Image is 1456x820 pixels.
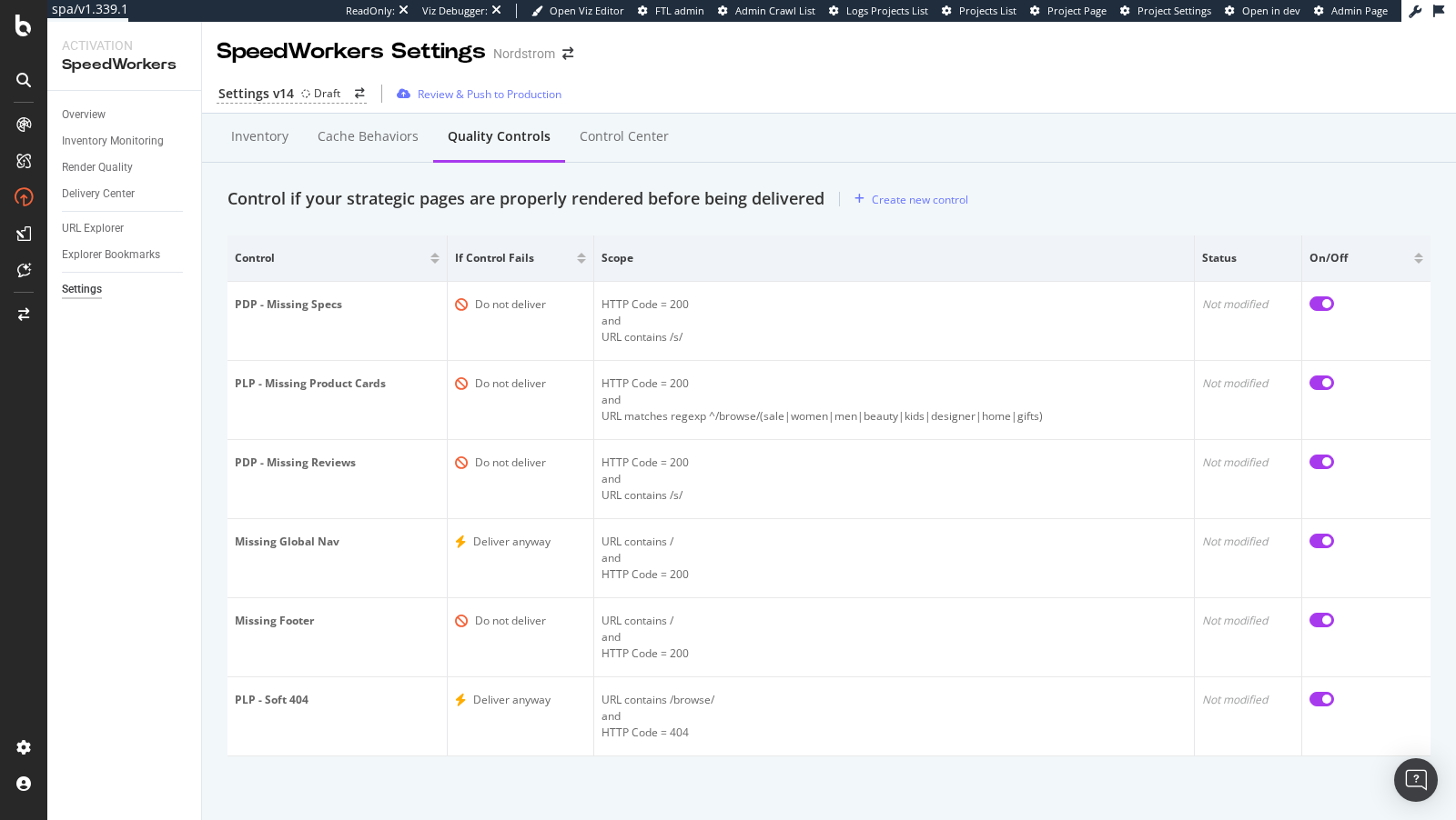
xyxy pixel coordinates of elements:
[62,280,188,299] a: Settings
[493,45,555,63] div: Nordstrom
[389,79,561,108] button: Review & Push to Production
[62,219,188,238] a: URL Explorer
[62,219,124,238] div: URL Explorer
[1137,4,1211,17] span: Project Settings
[602,708,1187,741] div: and
[62,245,188,265] a: Explorer Bookmarks
[602,645,1187,662] div: HTTP Code = 200
[318,127,419,145] div: Cache behaviors
[1394,758,1438,802] div: Open Intercom Messenger
[62,132,164,151] div: Inventory Monitoring
[62,185,135,204] div: Delivery Center
[602,487,1187,504] div: URL contains /s/
[602,375,1187,392] div: HTTP Code = 200
[62,158,188,177] a: Render Quality
[1314,4,1388,18] a: Admin Page
[718,4,815,18] a: Admin Crawl List
[62,36,187,55] div: Activation
[942,4,1016,18] a: Projects List
[62,132,188,151] a: Inventory Monitoring
[475,296,546,313] div: Do not deliver
[231,127,288,145] div: Inventory
[602,534,1187,550] div: URL contains /
[355,88,365,99] div: arrow-right-arrow-left
[1202,692,1294,708] div: Not modified
[847,185,968,214] button: Create new control
[655,4,704,17] span: FTL admin
[475,455,546,471] div: Do not deliver
[602,471,1187,504] div: and
[1120,4,1211,18] a: Project Settings
[602,313,1187,345] div: and
[235,296,440,313] div: PDP - Missing Specs
[562,47,573,60] div: arrow-right-arrow-left
[735,4,815,17] span: Admin Crawl List
[1047,4,1107,17] span: Project Page
[227,187,824,211] div: Control if your strategic pages are properly rendered before being delivered
[602,629,1187,662] div: and
[422,4,488,18] div: Viz Debugger:
[602,250,1182,266] span: Scope
[475,613,546,629] div: Do not deliver
[62,55,187,75] div: SpeedWorkers
[602,613,1187,629] div: URL contains /
[1331,4,1388,17] span: Admin Page
[602,566,1187,583] div: HTTP Code = 200
[602,725,1187,741] div: HTTP Code = 404
[62,185,188,204] a: Delivery Center
[550,4,624,17] span: Open Viz Editor
[1202,250,1289,266] span: Status
[314,85,340,101] div: Draft
[62,245,160,265] div: Explorer Bookmarks
[602,455,1187,471] div: HTTP Code = 200
[62,280,102,299] div: Settings
[602,392,1187,425] div: and
[235,692,440,708] div: PLP - Soft 404
[217,36,486,67] div: SpeedWorkers Settings
[448,127,551,145] div: Quality Controls
[602,550,1187,583] div: and
[1202,534,1294,550] div: Not modified
[1202,455,1294,471] div: Not modified
[62,105,106,125] div: Overview
[1202,296,1294,313] div: Not modified
[62,105,188,125] a: Overview
[638,4,704,18] a: FTL admin
[959,4,1016,17] span: Projects List
[602,296,1187,313] div: HTTP Code = 200
[1202,375,1294,392] div: Not modified
[235,613,440,629] div: Missing Footer
[235,534,440,550] div: Missing Global Nav
[531,4,624,18] a: Open Viz Editor
[418,86,561,102] div: Review & Push to Production
[602,329,1187,345] div: URL contains /s/
[235,455,440,471] div: PDP - Missing Reviews
[473,692,551,708] div: Deliver anyway
[872,192,968,207] div: Create new control
[1202,613,1294,629] div: Not modified
[1309,250,1410,266] span: On/off
[218,85,294,103] div: Settings v14
[1030,4,1107,18] a: Project Page
[235,250,426,266] span: Control
[473,534,551,550] div: Deliver anyway
[455,250,572,266] span: If control fails
[846,4,928,17] span: Logs Projects List
[1242,4,1300,17] span: Open in dev
[62,158,133,177] div: Render Quality
[346,4,395,18] div: ReadOnly:
[1225,4,1300,18] a: Open in dev
[602,408,1187,425] div: URL matches regexp ^/browse/(sale|women|men|beauty|kids|designer|home|gifts)
[235,375,440,392] div: PLP - Missing Product Cards
[580,127,669,145] div: Control Center
[602,692,1187,708] div: URL contains /browse/
[829,4,928,18] a: Logs Projects List
[475,375,546,392] div: Do not deliver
